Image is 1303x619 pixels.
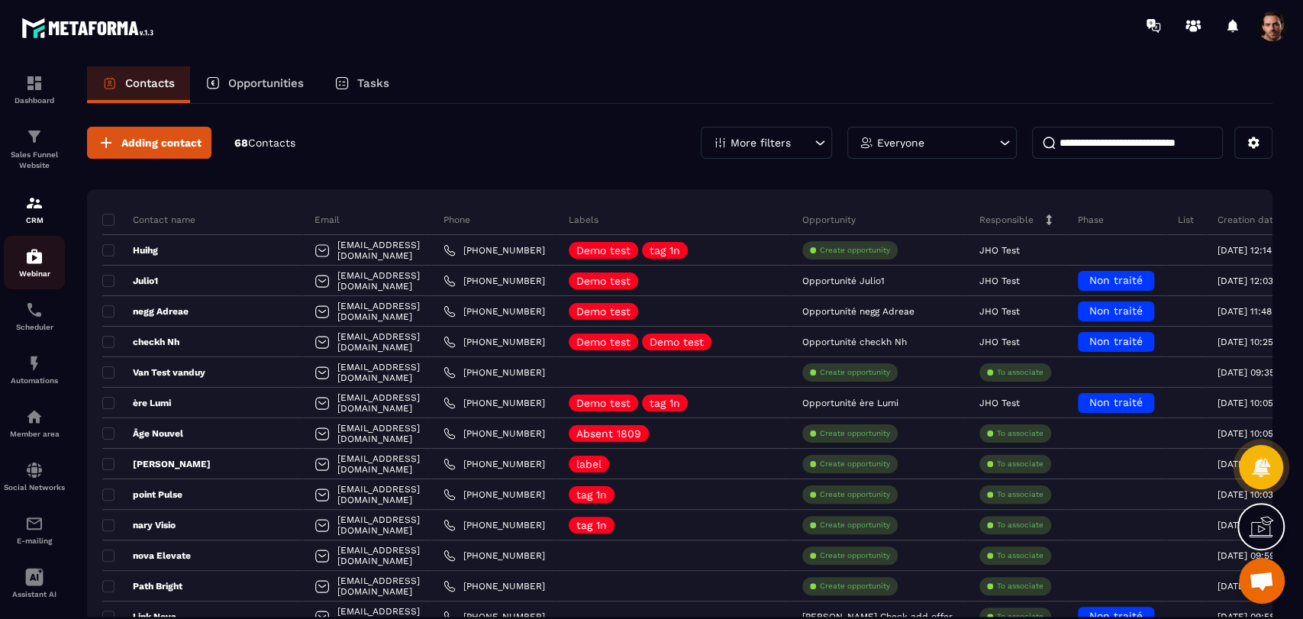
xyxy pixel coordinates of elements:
p: JHO Test [979,306,1020,317]
p: Create opportunity [820,520,890,530]
p: Opportunity [802,214,856,226]
p: nary Visio [102,519,176,531]
p: Sales Funnel Website [4,150,65,171]
a: [PHONE_NUMBER] [443,397,545,409]
p: negg Adreae [102,305,189,318]
a: [PHONE_NUMBER] [443,519,545,531]
p: ère Lumi [102,397,171,409]
p: Social Networks [4,483,65,492]
a: [PHONE_NUMBER] [443,305,545,318]
p: tag 1n [650,398,680,408]
p: Van Test vanduy [102,366,205,379]
p: [DATE] 10:05 [1218,428,1273,439]
p: Opportunité negg Adreae [802,306,914,317]
p: Demo test [576,306,631,317]
p: To associate [997,550,1043,561]
p: tag 1n [576,489,607,500]
a: automationsautomationsWebinar [4,236,65,289]
span: Contacts [248,137,295,149]
p: Member area [4,430,65,438]
p: Opportunities [228,76,304,90]
p: Âge Nouvel [102,427,183,440]
p: Huihg [102,244,158,256]
p: JHO Test [979,245,1020,256]
a: [PHONE_NUMBER] [443,366,545,379]
span: Non traité [1089,274,1143,286]
a: [PHONE_NUMBER] [443,427,545,440]
a: [PHONE_NUMBER] [443,336,545,348]
img: scheduler [25,301,44,319]
img: formation [25,127,44,146]
p: Opportunité ère Lumi [802,398,898,408]
p: Dashboard [4,96,65,105]
p: Demo test [650,337,704,347]
p: Phase [1078,214,1104,226]
p: Demo test [576,398,631,408]
span: Non traité [1089,305,1143,317]
p: E-mailing [4,537,65,545]
p: [DATE] 12:14 [1218,245,1272,256]
p: Email [314,214,340,226]
p: [DATE] 11:48 [1218,306,1272,317]
p: Everyone [877,137,924,148]
p: label [576,459,602,469]
div: Mở cuộc trò chuyện [1239,558,1285,604]
p: Create opportunity [820,459,890,469]
img: social-network [25,461,44,479]
a: schedulerschedulerScheduler [4,289,65,343]
p: To associate [997,367,1043,378]
p: To associate [997,581,1043,592]
a: social-networksocial-networkSocial Networks [4,450,65,503]
button: Adding contact [87,127,211,159]
p: List [1178,214,1194,226]
p: point Pulse [102,488,182,501]
p: checkh Nh [102,336,179,348]
a: Contacts [87,66,190,103]
p: Assistant AI [4,590,65,598]
p: [PERSON_NAME] [102,458,211,470]
p: Path Bright [102,580,182,592]
a: Assistant AI [4,556,65,610]
p: [DATE] 10:05 [1218,398,1273,408]
img: logo [21,14,159,42]
p: Create opportunity [820,428,890,439]
p: Scheduler [4,323,65,331]
p: Webinar [4,269,65,278]
p: 68 [234,136,295,150]
p: [DATE] 09:35 [1218,367,1275,378]
a: Tasks [319,66,405,103]
p: Create opportunity [820,550,890,561]
p: Absent 1809 [576,428,641,439]
a: [PHONE_NUMBER] [443,458,545,470]
a: Opportunities [190,66,319,103]
p: [DATE] 10:04 [1218,459,1273,469]
p: [DATE] 10:25 [1218,337,1273,347]
p: To associate [997,520,1043,530]
p: Labels [569,214,598,226]
p: Demo test [576,276,631,286]
p: Tasks [357,76,389,90]
a: automationsautomationsAutomations [4,343,65,396]
p: Create opportunity [820,245,890,256]
p: tag 1n [650,245,680,256]
p: [DATE] 10:03 [1218,489,1273,500]
p: Creation date [1218,214,1279,226]
a: formationformationSales Funnel Website [4,116,65,182]
p: Create opportunity [820,489,890,500]
p: More filters [731,137,791,148]
p: Automations [4,376,65,385]
p: Opportunité checkh Nh [802,337,907,347]
p: [DATE] 09:59 [1218,550,1275,561]
a: formationformationCRM [4,182,65,236]
a: [PHONE_NUMBER] [443,275,545,287]
p: To associate [997,459,1043,469]
p: CRM [4,216,65,224]
p: nova Elevate [102,550,191,562]
img: email [25,514,44,533]
img: automations [25,408,44,426]
p: JHO Test [979,276,1020,286]
p: tag 1n [576,520,607,530]
span: Adding contact [121,135,202,150]
a: [PHONE_NUMBER] [443,550,545,562]
p: [DATE] 12:03 [1218,276,1273,286]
